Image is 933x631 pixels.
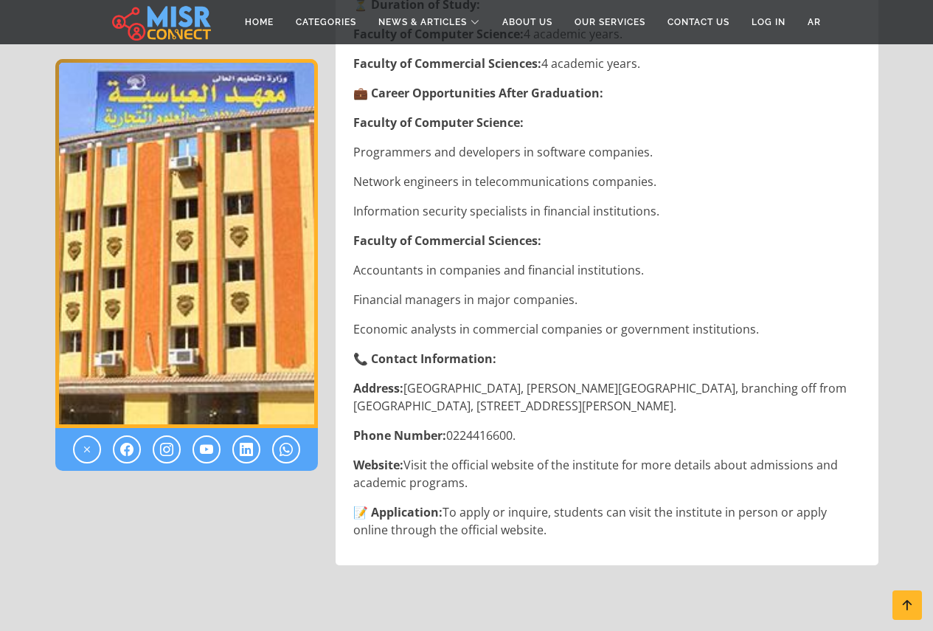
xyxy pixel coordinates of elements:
[285,8,367,36] a: Categories
[378,15,467,29] span: News & Articles
[112,4,211,41] img: main.misr_connect
[656,8,740,36] a: Contact Us
[55,59,318,428] img: Abbasia Institute for Computer and Commercial Sciences
[55,59,318,428] div: 1 / 1
[353,380,403,396] strong: Address:
[367,8,491,36] a: News & Articles
[353,457,403,473] strong: Website:
[353,379,864,415] p: [GEOGRAPHIC_DATA], [PERSON_NAME][GEOGRAPHIC_DATA], branching off from [GEOGRAPHIC_DATA], [STREET_...
[353,503,864,539] p: To apply or inquire, students can visit the institute in person or apply online through the offic...
[563,8,656,36] a: Our Services
[353,55,864,72] p: 4 academic years.
[353,351,496,367] strong: 📞 Contact Information:
[353,427,864,444] p: 0224416600.
[491,8,563,36] a: About Us
[353,173,864,190] p: Network engineers in telecommunications companies.
[353,456,864,492] p: Visit the official website of the institute for more details about admissions and academic programs.
[353,143,864,161] p: Programmers and developers in software companies.
[353,55,541,72] strong: Faculty of Commercial Sciences:
[353,232,541,249] strong: Faculty of Commercial Sciences:
[353,291,864,308] p: Financial managers in major companies.
[353,85,603,101] strong: 💼 Career Opportunities After Graduation:
[353,202,864,220] p: Information security specialists in financial institutions.
[234,8,285,36] a: Home
[797,8,832,36] a: AR
[353,320,864,338] p: Economic analysts in commercial companies or government institutions.
[353,114,524,131] strong: Faculty of Computer Science:
[353,427,446,444] strong: Phone Number:
[353,504,443,520] strong: 📝 Application:
[353,261,864,279] p: Accountants in companies and financial institutions.
[740,8,797,36] a: Log in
